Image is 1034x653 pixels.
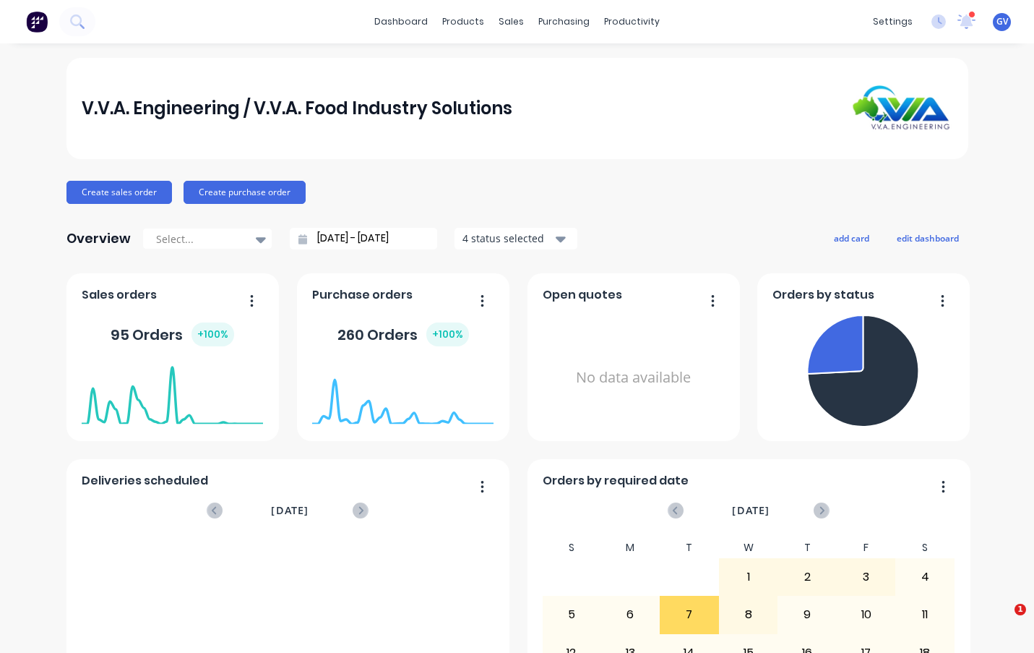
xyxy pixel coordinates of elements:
div: 4 [896,559,954,595]
div: V.V.A. Engineering / V.V.A. Food Industry Solutions [82,94,512,123]
div: 260 Orders [337,323,469,346]
div: 1 [720,559,777,595]
div: 5 [543,597,600,633]
img: V.V.A. Engineering / V.V.A. Food Industry Solutions [851,85,952,131]
button: edit dashboard [887,229,968,247]
div: 10 [837,597,895,633]
div: 11 [896,597,954,633]
button: add card [824,229,879,247]
iframe: Intercom live chat [985,604,1020,639]
div: 3 [837,559,895,595]
div: productivity [597,11,667,33]
div: T [777,537,837,558]
div: settings [866,11,920,33]
div: 4 status selected [462,231,553,246]
div: 8 [720,597,777,633]
div: 95 Orders [111,323,234,346]
div: + 100 % [426,323,469,346]
div: sales [491,11,531,33]
div: S [895,537,955,558]
div: W [719,537,778,558]
div: purchasing [531,11,597,33]
span: Orders by required date [543,472,689,490]
button: Create purchase order [184,181,306,204]
div: 9 [778,597,836,633]
span: [DATE] [271,503,309,518]
div: products [435,11,491,33]
div: + 100 % [191,323,234,346]
span: Purchase orders [312,286,413,304]
div: M [601,537,660,558]
span: Open quotes [543,286,622,304]
button: 4 status selected [454,228,577,249]
div: No data available [543,310,724,446]
span: 1 [1014,604,1026,615]
div: 6 [602,597,660,633]
button: Create sales order [66,181,172,204]
span: GV [996,15,1008,28]
div: F [837,537,896,558]
div: 2 [778,559,836,595]
div: T [660,537,719,558]
span: Sales orders [82,286,157,304]
div: Overview [66,224,131,253]
img: Factory [26,11,48,33]
span: Deliveries scheduled [82,472,208,490]
div: S [542,537,601,558]
a: dashboard [367,11,435,33]
div: 7 [660,597,718,633]
span: Orders by status [772,286,874,304]
span: [DATE] [732,503,770,518]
